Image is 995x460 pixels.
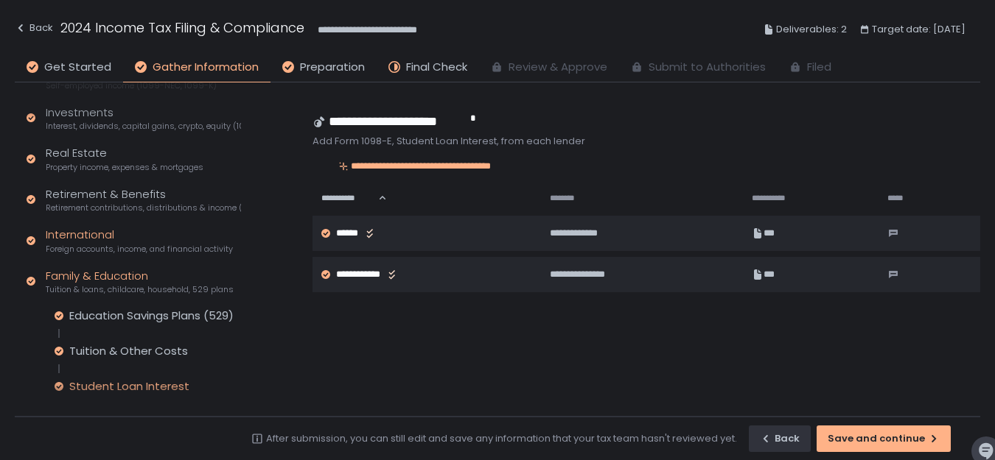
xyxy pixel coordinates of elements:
div: Real Estate [46,145,203,173]
div: Retirement & Benefits [46,186,241,214]
button: Save and continue [817,425,951,452]
div: Save and continue [828,432,940,445]
span: Retirement contributions, distributions & income (1099-R, 5498) [46,202,241,213]
div: Back [15,19,53,37]
span: Gather Information [153,59,259,76]
div: Investments [46,105,241,132]
div: Back [760,432,800,445]
div: Education Savings Plans (529) [69,308,234,323]
span: Review & Approve [509,59,607,76]
span: Tuition & loans, childcare, household, 529 plans [46,284,234,295]
div: Tuition & Other Costs [69,344,188,358]
span: Get Started [44,59,111,76]
span: Final Check [406,59,467,76]
div: Family & Education [46,268,234,296]
button: Back [15,18,53,42]
span: Foreign accounts, income, and financial activity [46,244,233,255]
span: Preparation [300,59,365,76]
span: Filed [807,59,831,76]
span: Interest, dividends, capital gains, crypto, equity (1099s, K-1s) [46,121,241,132]
div: International [46,227,233,255]
div: Add Form 1098-E, Student Loan Interest, from each lender [313,135,980,148]
span: Target date: [DATE] [872,21,966,38]
div: After submission, you can still edit and save any information that your tax team hasn't reviewed ... [266,432,737,445]
h1: 2024 Income Tax Filing & Compliance [60,18,304,38]
span: Submit to Authorities [649,59,766,76]
button: Back [749,425,811,452]
span: Self-employed income (1099-NEC, 1099-K) [46,80,217,91]
div: Healthcare [46,412,220,440]
span: Property income, expenses & mortgages [46,162,203,173]
span: Deliverables: 2 [776,21,847,38]
div: Student Loan Interest [69,379,189,394]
